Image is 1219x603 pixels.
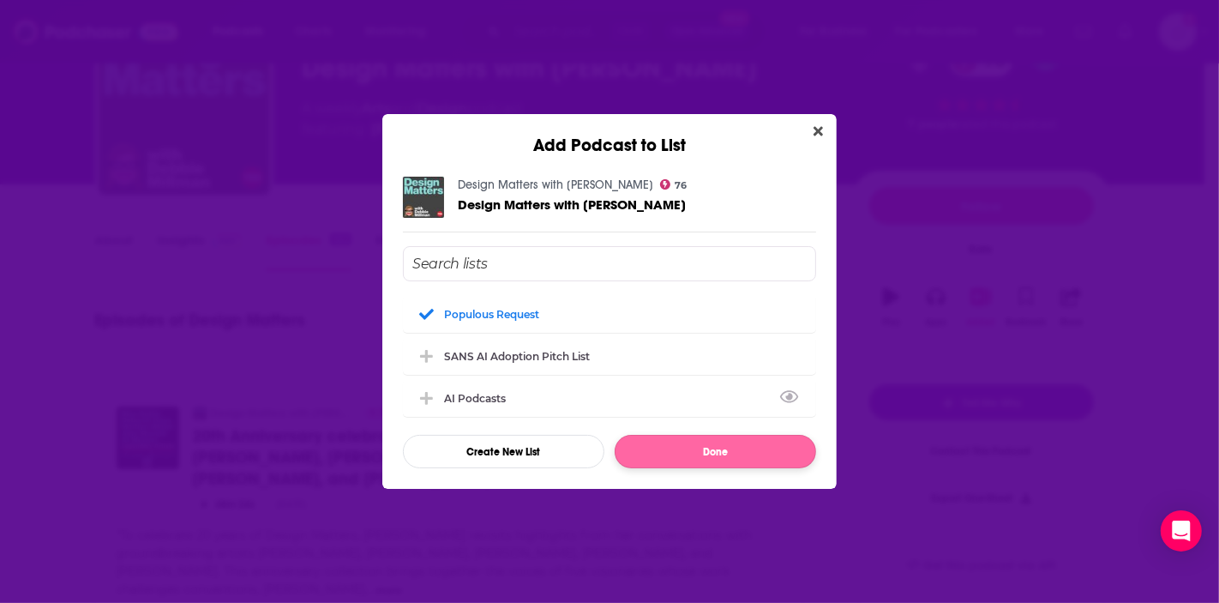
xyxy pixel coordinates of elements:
[403,379,816,417] div: AI Podcasts
[506,401,516,403] button: View Link
[403,177,444,218] img: Design Matters with Debbie Millman
[615,435,816,468] button: Done
[807,121,830,142] button: Close
[403,246,816,281] input: Search lists
[1161,510,1202,552] div: Open Intercom Messenger
[403,246,816,468] div: Add Podcast To List
[458,196,686,213] span: Design Matters with [PERSON_NAME]
[444,350,590,363] div: SANS AI Adoption Pitch List
[458,197,686,212] a: Design Matters with Debbie Millman
[403,295,816,333] div: Populous Request
[444,392,516,405] div: AI Podcasts
[444,308,539,321] div: Populous Request
[403,337,816,375] div: SANS AI Adoption Pitch List
[660,179,688,190] a: 76
[458,178,653,192] a: Design Matters with Debbie Millman
[382,114,837,156] div: Add Podcast to List
[403,435,604,468] button: Create New List
[676,182,688,190] span: 76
